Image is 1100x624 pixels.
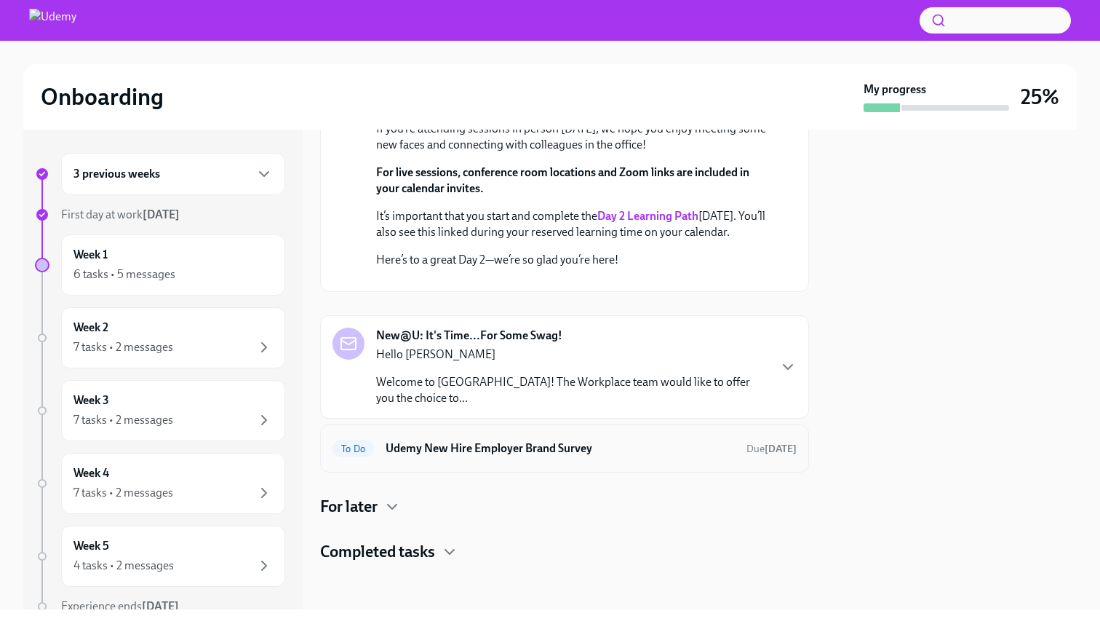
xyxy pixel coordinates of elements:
a: Day 2 Learning Path [597,209,698,223]
h6: 3 previous weeks [73,166,160,182]
h2: Onboarding [41,82,164,111]
div: 3 previous weeks [61,153,285,195]
h6: Udemy New Hire Employer Brand Survey [386,441,735,457]
a: To DoUdemy New Hire Employer Brand SurveyDue[DATE] [332,437,797,460]
strong: [DATE] [143,208,180,221]
a: First day at work[DATE] [35,207,285,223]
h4: For later [320,496,378,518]
span: First day at work [61,208,180,221]
a: Week 16 tasks • 5 messages [35,234,285,296]
p: If you’re attending sessions in person [DATE], we hope you enjoy meeting some new faces and conne... [376,121,773,153]
p: It’s important that you start and complete the [DATE]. You’ll also see this linked during your re... [376,208,773,240]
span: To Do [332,443,374,454]
div: 7 tasks • 2 messages [73,412,173,428]
strong: My progress [864,82,926,98]
h6: Week 3 [73,392,109,408]
div: For later [320,496,809,518]
h3: 25% [1021,84,1059,110]
h6: Week 1 [73,247,108,263]
a: Week 47 tasks • 2 messages [35,453,285,514]
p: Here’s to a great Day 2—we’re so glad you’re here! [376,252,773,268]
a: Week 37 tasks • 2 messages [35,380,285,441]
div: 6 tasks • 5 messages [73,266,175,283]
a: Week 27 tasks • 2 messages [35,307,285,368]
h4: Completed tasks [320,541,435,563]
div: Completed tasks [320,541,809,563]
div: 7 tasks • 2 messages [73,339,173,355]
span: Experience ends [61,599,179,613]
strong: For live sessions, conference room locations and Zoom links are included in your calendar invites. [376,165,749,195]
strong: New@U: It's Time...For Some Swag! [376,328,562,344]
p: Hello [PERSON_NAME] [376,347,768,363]
img: Udemy [29,9,76,32]
span: October 11th, 2025 10:00 [746,442,797,456]
strong: [DATE] [765,443,797,455]
h6: Week 2 [73,320,108,336]
div: 7 tasks • 2 messages [73,485,173,501]
p: Welcome to [GEOGRAPHIC_DATA]! The Workplace team would like to offer you the choice to... [376,374,768,406]
a: Week 54 tasks • 2 messages [35,526,285,587]
h6: Week 5 [73,538,109,554]
h6: Week 4 [73,465,109,481]
div: 4 tasks • 2 messages [73,558,174,574]
span: Due [746,443,797,455]
strong: [DATE] [142,599,179,613]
